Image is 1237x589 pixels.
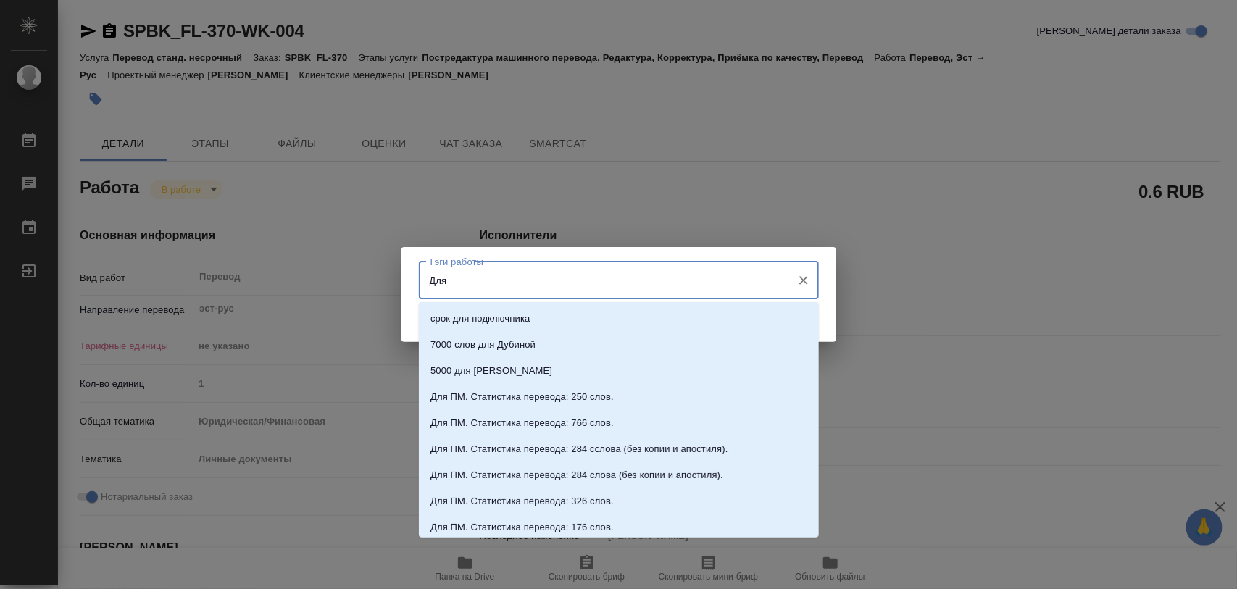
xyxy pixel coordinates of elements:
p: срок для подключника [430,312,530,326]
p: Для ПМ. Статистика перевода: 284 сслова (без копии и апостиля). [430,442,728,456]
p: 5000 для [PERSON_NAME] [430,364,552,378]
p: Для ПМ. Статистика перевода: 326 слов. [430,494,614,509]
p: Для ПМ. Статистика перевода: 250 слов. [430,390,614,404]
p: Для ПМ. Статистика перевода: 766 слов. [430,416,614,430]
button: Очистить [794,270,814,291]
p: Для ПМ. Статистика перевода: 176 слов. [430,520,614,535]
p: 7000 слов для Дубиной [430,338,536,352]
p: Для ПМ. Статистика перевода: 284 слова (без копии и апостиля). [430,468,723,483]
